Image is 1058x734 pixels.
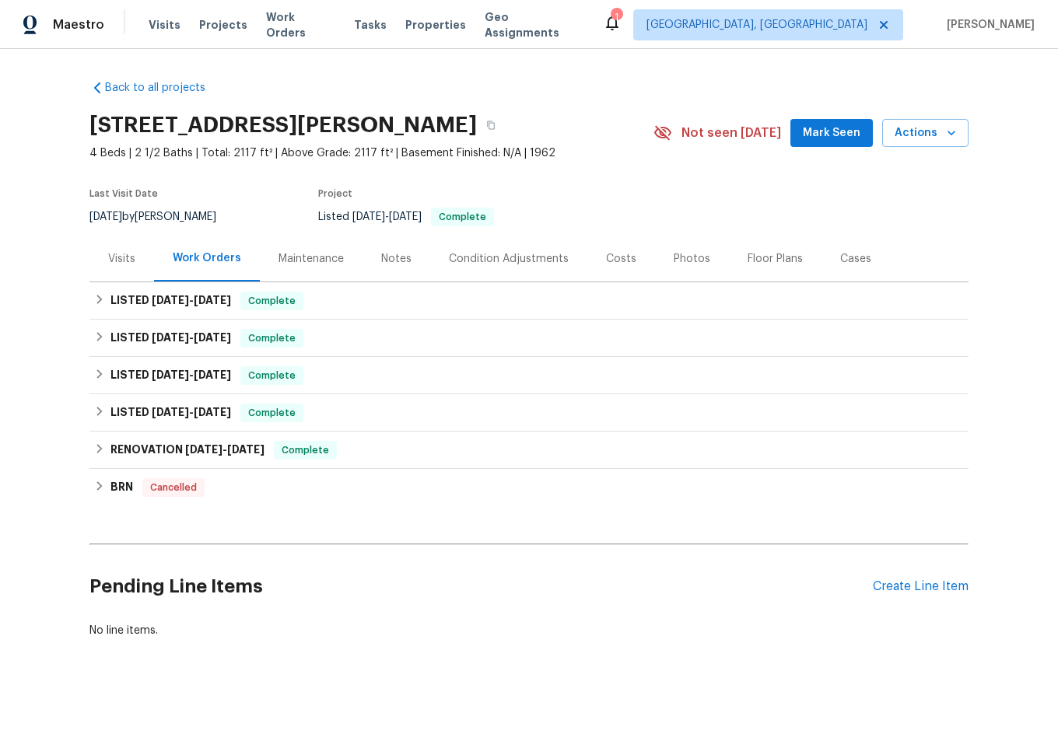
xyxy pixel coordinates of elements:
[152,369,231,380] span: -
[110,478,133,497] h6: BRN
[110,329,231,348] h6: LISTED
[194,295,231,306] span: [DATE]
[194,332,231,343] span: [DATE]
[882,119,969,148] button: Actions
[405,17,466,33] span: Properties
[89,550,873,623] h2: Pending Line Items
[275,442,335,458] span: Complete
[110,441,264,460] h6: RENOVATION
[152,332,231,343] span: -
[89,357,969,394] div: LISTED [DATE]-[DATE]Complete
[89,189,158,198] span: Last Visit Date
[611,9,622,25] div: 1
[152,295,231,306] span: -
[352,211,422,222] span: -
[606,251,636,267] div: Costs
[110,292,231,310] h6: LISTED
[149,17,180,33] span: Visits
[89,80,239,96] a: Back to all projects
[53,17,104,33] span: Maestro
[381,251,412,267] div: Notes
[477,111,505,139] button: Copy Address
[449,251,569,267] div: Condition Adjustments
[89,208,235,226] div: by [PERSON_NAME]
[185,444,222,455] span: [DATE]
[89,623,969,638] div: No line items.
[89,320,969,357] div: LISTED [DATE]-[DATE]Complete
[895,124,956,143] span: Actions
[242,293,302,309] span: Complete
[748,251,803,267] div: Floor Plans
[110,404,231,422] h6: LISTED
[89,117,477,133] h2: [STREET_ADDRESS][PERSON_NAME]
[152,407,189,418] span: [DATE]
[173,250,241,266] div: Work Orders
[89,145,653,161] span: 4 Beds | 2 1/2 Baths | Total: 2117 ft² | Above Grade: 2117 ft² | Basement Finished: N/A | 1962
[144,480,203,495] span: Cancelled
[318,211,494,222] span: Listed
[790,119,873,148] button: Mark Seen
[89,469,969,506] div: BRN Cancelled
[89,394,969,432] div: LISTED [DATE]-[DATE]Complete
[89,432,969,469] div: RENOVATION [DATE]-[DATE]Complete
[279,251,344,267] div: Maintenance
[352,211,385,222] span: [DATE]
[646,17,867,33] span: [GEOGRAPHIC_DATA], [GEOGRAPHIC_DATA]
[194,407,231,418] span: [DATE]
[803,124,860,143] span: Mark Seen
[873,579,969,594] div: Create Line Item
[108,251,135,267] div: Visits
[485,9,584,40] span: Geo Assignments
[199,17,247,33] span: Projects
[433,212,492,222] span: Complete
[89,211,122,222] span: [DATE]
[227,444,264,455] span: [DATE]
[318,189,352,198] span: Project
[242,330,302,346] span: Complete
[674,251,710,267] div: Photos
[266,9,335,40] span: Work Orders
[242,368,302,383] span: Complete
[110,366,231,385] h6: LISTED
[941,17,1035,33] span: [PERSON_NAME]
[152,295,189,306] span: [DATE]
[389,211,422,222] span: [DATE]
[89,282,969,320] div: LISTED [DATE]-[DATE]Complete
[185,444,264,455] span: -
[194,369,231,380] span: [DATE]
[840,251,871,267] div: Cases
[354,19,387,30] span: Tasks
[152,332,189,343] span: [DATE]
[242,405,302,421] span: Complete
[152,407,231,418] span: -
[681,125,781,141] span: Not seen [DATE]
[152,369,189,380] span: [DATE]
